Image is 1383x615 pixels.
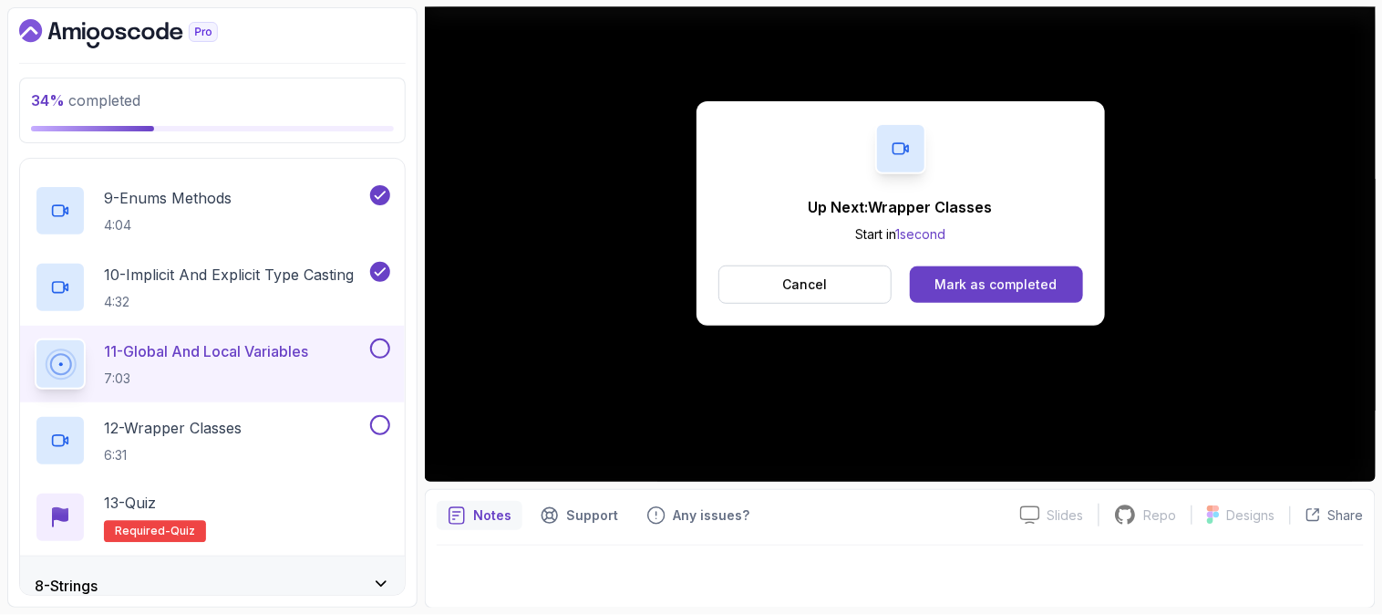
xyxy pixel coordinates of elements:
[104,340,308,362] p: 11 - Global And Local Variables
[104,417,242,439] p: 12 - Wrapper Classes
[31,91,140,109] span: completed
[20,557,405,615] button: 8-Strings
[895,226,945,242] span: 1 second
[1144,506,1177,525] p: Repo
[718,266,893,304] button: Cancel
[35,185,390,236] button: 9-Enums Methods4:04
[115,525,170,539] span: Required-
[910,266,1082,303] button: Mark as completed
[782,276,827,294] p: Cancel
[104,446,242,464] p: 6:31
[104,264,354,286] p: 10 - Implicit And Explicit Type Casting
[35,415,390,466] button: 12-Wrapper Classes6:31
[170,525,195,539] span: quiz
[1290,506,1364,525] button: Share
[935,276,1058,294] div: Mark as completed
[104,492,156,514] p: 13 - Quiz
[35,575,98,597] h3: 8 - Strings
[673,506,749,525] p: Any issues?
[473,506,511,525] p: Notes
[1048,506,1084,525] p: Slides
[35,492,390,543] button: 13-QuizRequired-quiz
[104,370,308,388] p: 7:03
[35,339,390,390] button: 11-Global And Local Variables7:03
[1328,506,1364,525] p: Share
[809,225,993,244] p: Start in
[35,262,390,313] button: 10-Implicit And Explicit Type Casting4:32
[104,293,354,311] p: 4:32
[636,501,760,530] button: Feedback button
[1227,506,1275,525] p: Designs
[104,187,232,209] p: 9 - Enums Methods
[31,91,65,109] span: 34 %
[530,501,629,530] button: Support button
[19,19,260,48] a: Dashboard
[566,506,618,525] p: Support
[104,216,232,235] p: 4:04
[437,501,522,530] button: notes button
[809,196,993,218] p: Up Next: Wrapper Classes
